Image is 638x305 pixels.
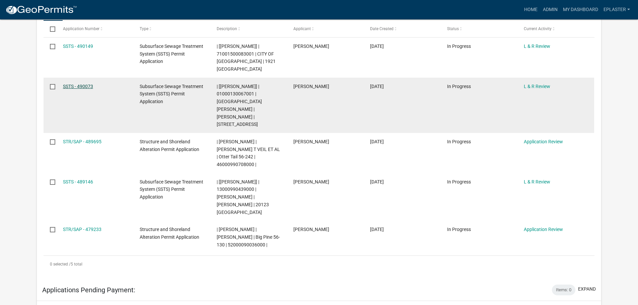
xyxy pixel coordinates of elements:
span: | [Elizabeth Plaster] | 13000990439000 | CASEY R WEGGE | NATASHA L WEGGE | 20123 WALL LAKE DR SE [217,179,269,215]
span: 10/08/2025 [370,139,384,144]
span: Structure and Shoreland Alteration Permit Application [140,139,199,152]
a: My Dashboard [560,3,601,16]
datatable-header-cell: Type [133,21,210,37]
datatable-header-cell: Select [44,21,56,37]
h5: Applications Pending Payment: [42,286,135,294]
span: 09/16/2025 [370,227,384,232]
span: Brett Anderson [293,179,329,184]
datatable-header-cell: Current Activity [517,21,594,37]
datatable-header-cell: Applicant [287,21,364,37]
span: Subsurface Sewage Treatment System (SSTS) Permit Application [140,84,203,104]
datatable-header-cell: Status [441,21,517,37]
div: 5 total [44,256,594,273]
a: SSTS - 490073 [63,84,93,89]
a: SSTS - 490149 [63,44,93,49]
span: In Progress [447,179,471,184]
div: Items: 0 [552,285,575,295]
span: Bill Schueller [293,44,329,49]
span: 10/07/2025 [370,179,384,184]
span: Scott M Ellingson [293,84,329,89]
a: Application Review [524,227,563,232]
datatable-header-cell: Date Created [364,21,440,37]
datatable-header-cell: Description [210,21,287,37]
span: | [Elizabeth Plaster] | 71001500083001 | CITY OF FERGUS FALLS | 1921 DELAGOON PARK DR [217,44,276,72]
span: Don Matz [293,227,329,232]
a: Home [521,3,540,16]
span: 10/08/2025 [370,84,384,89]
a: STR/SAP - 489695 [63,139,101,144]
span: Date Created [370,26,394,31]
span: Subsurface Sewage Treatment System (SSTS) Permit Application [140,44,203,64]
a: L & R Review [524,179,550,184]
span: In Progress [447,84,471,89]
span: In Progress [447,139,471,144]
span: 0 selected / [50,262,71,266]
a: L & R Review [524,44,550,49]
button: expand [578,286,596,293]
span: Status [447,26,459,31]
span: In Progress [447,227,471,232]
span: Structure and Shoreland Alteration Permit Application [140,227,199,240]
a: Application Review [524,139,563,144]
a: L & R Review [524,84,550,89]
a: SSTS - 489146 [63,179,93,184]
span: Applicant [293,26,311,31]
datatable-header-cell: Application Number [57,21,133,37]
a: STR/SAP - 479233 [63,227,101,232]
span: | Elizabeth Plaster | DONALD R MATZ | Big Pine 56-130 | 52000090036000 | [217,227,280,247]
span: 10/08/2025 [370,44,384,49]
span: Description [217,26,237,31]
span: | [Elizabeth Plaster] | 01000130067001 | J GLEN WESTRA | HANNAH WESTRA | 21765 130TH ST [217,84,262,127]
span: Jayden Veil [293,139,329,144]
span: | Elizabeth Plaster | JAYDEN T VEIL ET AL | Otter Tail 56-242 | 46000990708000 | [217,139,280,167]
a: Admin [540,3,560,16]
span: Type [140,26,148,31]
span: Application Number [63,26,99,31]
span: Current Activity [524,26,552,31]
a: eplaster [601,3,633,16]
span: Subsurface Sewage Treatment System (SSTS) Permit Application [140,179,203,200]
span: In Progress [447,44,471,49]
